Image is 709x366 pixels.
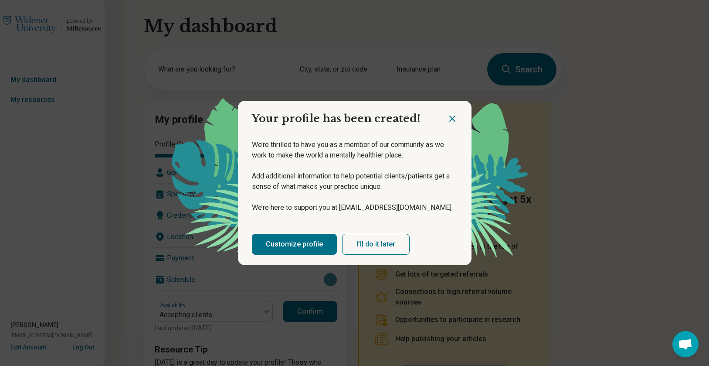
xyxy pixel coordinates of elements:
[252,171,458,192] p: Add additional information to help potential clients/patients get a sense of what makes your prac...
[252,202,458,213] p: We’re here to support you at [EMAIL_ADDRESS][DOMAIN_NAME].
[447,113,458,124] button: Close dialog
[252,140,458,161] p: We’re thrilled to have you as a member of our community as we work to make the world a mentally h...
[342,234,410,255] button: I’ll do it later
[252,234,337,255] a: Customize profile
[238,101,447,130] h2: Your profile has been created!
